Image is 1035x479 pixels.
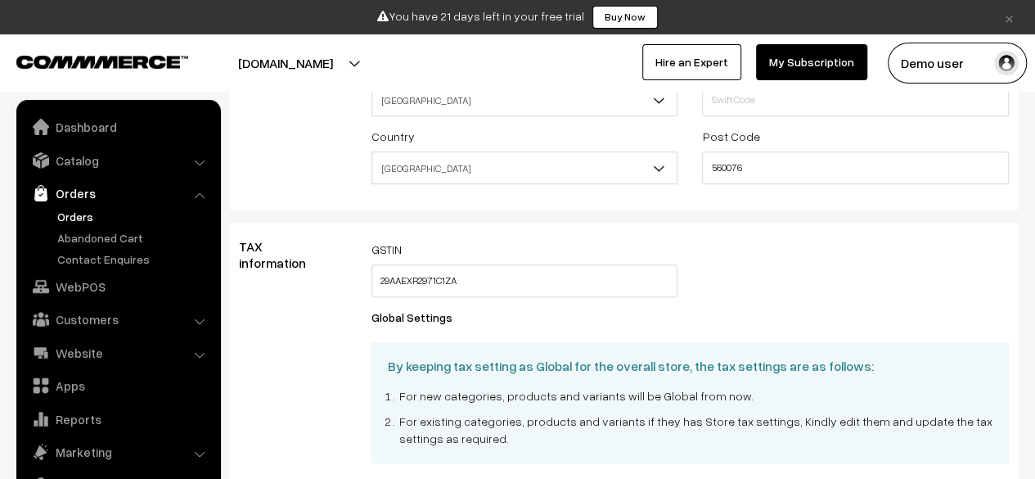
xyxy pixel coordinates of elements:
span: Karnataka [372,86,677,115]
a: × [998,7,1020,27]
a: Abandoned Cart [53,229,215,246]
a: Reports [20,404,215,434]
a: Catalog [20,146,215,175]
li: For new categories, products and variants will be Global from now. [399,387,992,404]
input: Swift Code [702,84,1009,116]
a: Buy Now [592,6,658,29]
a: COMMMERCE [16,51,160,70]
a: Orders [20,178,215,208]
li: For existing categories, products and variants if they has Store tax settings, Kindly edit them a... [399,413,992,447]
label: Global Settings [371,309,472,326]
input: Post Code [702,151,1009,184]
input: GSTIN [371,264,678,297]
label: GSTIN [371,241,402,258]
label: Post Code [702,128,759,145]
span: India [371,151,678,184]
a: Dashboard [20,112,215,142]
a: Marketing [20,437,215,467]
label: Country [371,128,415,145]
a: WebPOS [20,272,215,301]
span: TAX information [239,238,326,270]
div: You have 21 days left in your free trial [6,6,1029,29]
h3: By keeping tax setting as Global for the overall store, the tax settings are as follows: [388,359,992,374]
button: [DOMAIN_NAME] [181,43,390,84]
span: Karnataka [371,84,678,116]
img: user [994,51,1019,75]
a: My Subscription [756,44,867,80]
a: Hire an Expert [642,44,741,80]
a: Orders [53,208,215,225]
a: Website [20,338,215,368]
a: Contact Enquires [53,251,215,268]
a: Customers [20,305,215,334]
span: India [372,154,677,183]
a: Apps [20,371,215,400]
button: Demo user [888,43,1027,84]
img: COMMMERCE [16,56,188,68]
